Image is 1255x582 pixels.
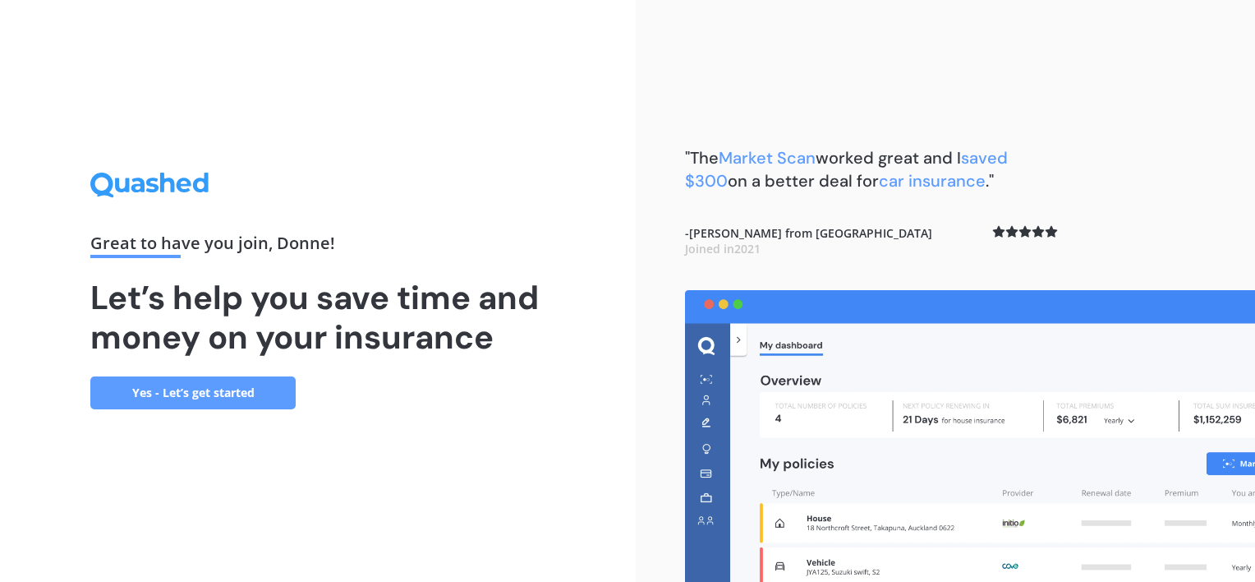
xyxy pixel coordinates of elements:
[685,225,932,257] b: - [PERSON_NAME] from [GEOGRAPHIC_DATA]
[90,376,296,409] a: Yes - Let’s get started
[90,235,545,258] div: Great to have you join , Donne !
[685,147,1008,192] span: saved $300
[90,278,545,357] h1: Let’s help you save time and money on your insurance
[685,147,1008,192] b: "The worked great and I on a better deal for ."
[879,170,986,192] span: car insurance
[719,147,816,169] span: Market Scan
[685,290,1255,582] img: dashboard.webp
[685,241,761,256] span: Joined in 2021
